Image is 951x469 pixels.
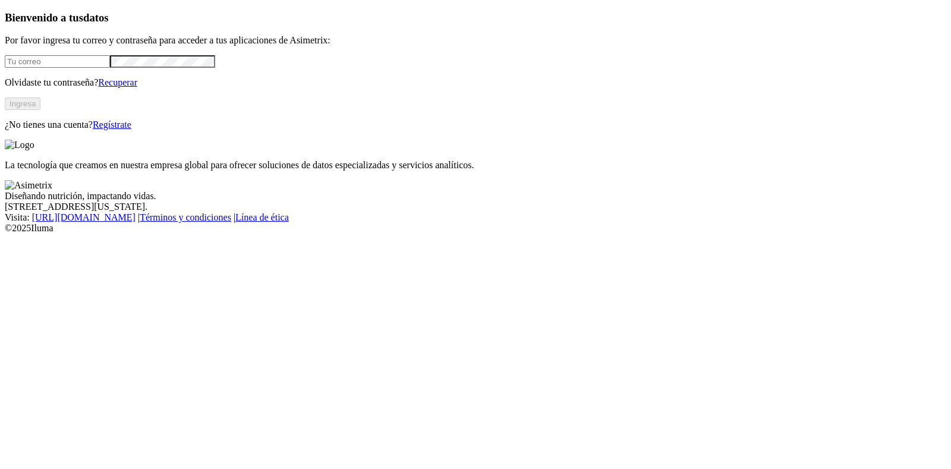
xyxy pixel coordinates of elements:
a: Línea de ética [235,212,289,222]
a: [URL][DOMAIN_NAME] [32,212,136,222]
div: Diseñando nutrición, impactando vidas. [5,191,946,202]
input: Tu correo [5,55,110,68]
p: Olvidaste tu contraseña? [5,77,946,88]
button: Ingresa [5,97,40,110]
div: © 2025 Iluma [5,223,946,234]
img: Logo [5,140,34,150]
img: Asimetrix [5,180,52,191]
a: Términos y condiciones [140,212,231,222]
a: Recuperar [98,77,137,87]
span: datos [83,11,109,24]
div: Visita : | | [5,212,946,223]
h3: Bienvenido a tus [5,11,946,24]
p: ¿No tienes una cuenta? [5,119,946,130]
p: Por favor ingresa tu correo y contraseña para acceder a tus aplicaciones de Asimetrix: [5,35,946,46]
a: Regístrate [93,119,131,130]
div: [STREET_ADDRESS][US_STATE]. [5,202,946,212]
p: La tecnología que creamos en nuestra empresa global para ofrecer soluciones de datos especializad... [5,160,946,171]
